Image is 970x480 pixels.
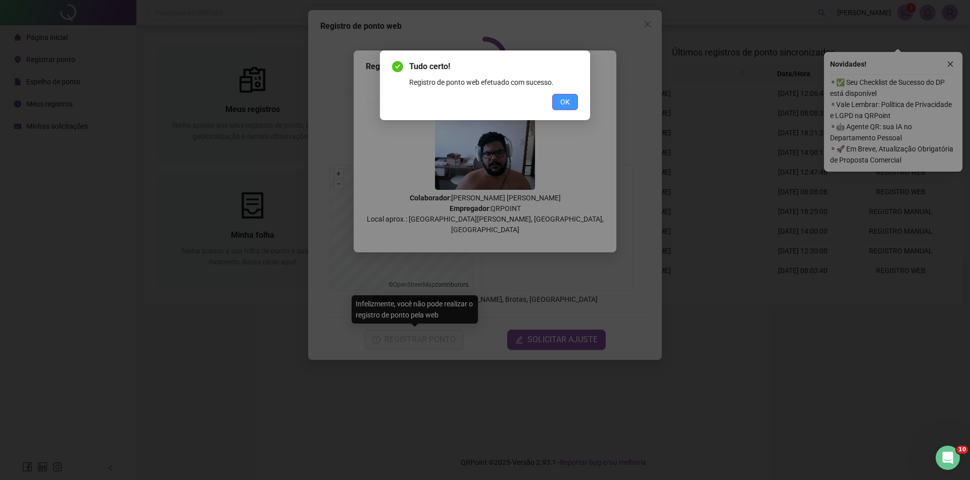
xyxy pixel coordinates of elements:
span: 10 [956,446,968,454]
span: Tudo certo! [409,61,578,73]
div: Registro de ponto web efetuado com sucesso. [409,77,578,88]
iframe: Intercom live chat [936,446,960,470]
button: OK [552,94,578,110]
span: check-circle [392,61,403,72]
span: OK [560,96,570,108]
